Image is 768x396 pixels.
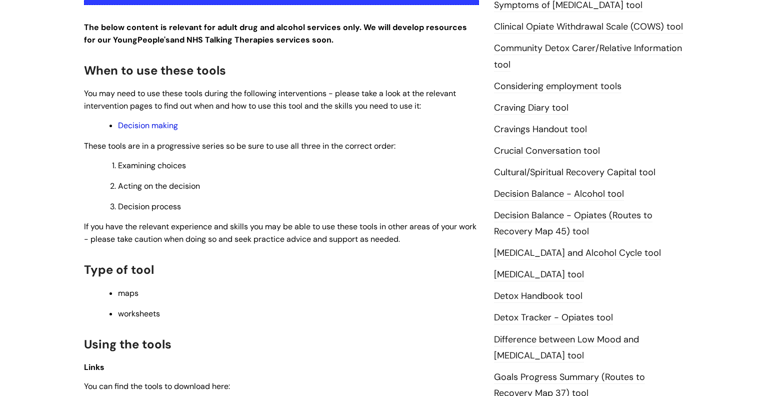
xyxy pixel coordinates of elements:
[84,22,467,45] strong: The below content is relevant for adult drug and alcohol services only. We will develop resources...
[494,42,682,71] a: Community Detox Carer/Relative Information tool
[118,160,186,171] span: Examining choices
[84,88,456,111] span: You may need to use these tools during the following interventions - please take a look at the re...
[494,188,624,201] a: Decision Balance - Alcohol tool
[118,181,200,191] span: Acting on the decision
[494,166,655,179] a: Cultural/Spiritual Recovery Capital tool
[494,290,582,303] a: Detox Handbook tool
[494,268,584,281] a: [MEDICAL_DATA] tool
[118,308,160,319] span: worksheets
[494,209,652,238] a: Decision Balance - Opiates (Routes to Recovery Map 45) tool
[494,123,587,136] a: Cravings Handout tool
[118,120,178,131] a: Decision making
[84,381,230,391] span: You can find the tools to download here:
[494,247,661,260] a: [MEDICAL_DATA] and Alcohol Cycle tool
[137,35,170,45] strong: People's
[118,201,181,212] span: Decision process
[494,21,683,34] a: Clinical Opiate Withdrawal Scale (COWS) tool
[84,262,154,277] span: Type of tool
[84,141,395,151] span: These tools are in a progressive series so be sure to use all three in the correct order:
[494,145,600,158] a: Crucial Conversation tool
[494,102,568,115] a: Craving Diary tool
[494,333,639,362] a: Difference between Low Mood and [MEDICAL_DATA] tool
[84,63,226,78] span: When to use these tools
[84,221,476,244] span: If you have the relevant experience and skills you may be able to use these tools in other areas ...
[118,288,138,298] span: maps
[84,362,104,372] span: Links
[84,336,171,352] span: Using the tools
[494,311,613,324] a: Detox Tracker - Opiates tool
[494,80,621,93] a: Considering employment tools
